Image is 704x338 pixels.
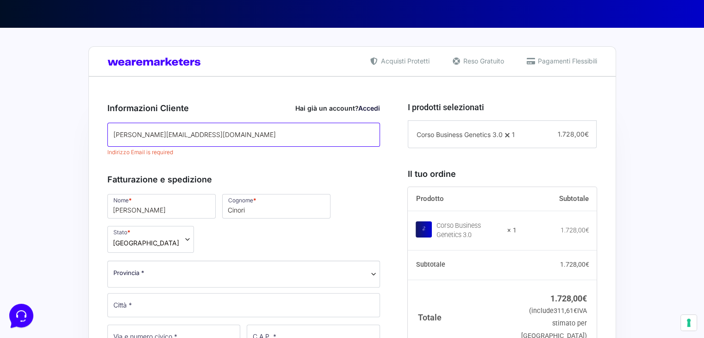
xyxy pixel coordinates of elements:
input: Città * [107,293,380,317]
span: € [585,261,589,268]
button: Le tue preferenze relative al consenso per le tecnologie di tracciamento [681,315,697,331]
th: Prodotto [408,187,517,211]
button: Aiuto [121,253,178,274]
input: Cognome * [222,194,330,218]
button: Messaggi [64,253,121,274]
span: € [582,294,587,303]
a: Apri Centro Assistenza [99,115,170,122]
span: Corso Business Genetics 3.0 [416,131,502,138]
p: Messaggi [80,266,105,274]
h3: Il tuo ordine [408,168,597,180]
iframe: Customerly Messenger Launcher [7,302,35,330]
span: € [573,307,577,315]
span: Pagamenti Flessibili [536,56,597,66]
span: Reso Gratuito [461,56,504,66]
span: € [585,226,589,234]
h3: I prodotti selezionati [408,101,597,113]
div: Corso Business Genetics 3.0 [436,221,501,240]
img: dark [15,52,33,70]
span: 1 [511,131,514,138]
p: Aiuto [143,266,156,274]
strong: × 1 [507,226,517,235]
h3: Fatturazione e spedizione [107,173,380,186]
span: € [584,130,588,138]
th: Subtotale [408,250,517,280]
h3: Informazioni Cliente [107,102,380,114]
span: Provincia [107,261,380,288]
span: Italia [113,238,179,248]
img: dark [30,52,48,70]
bdi: 1.728,00 [560,261,589,268]
span: Provincia * [113,268,144,278]
bdi: 1.728,00 [550,294,587,303]
span: Le tue conversazioni [15,37,79,44]
button: Inizia una conversazione [15,78,170,96]
h2: Ciao da Marketers 👋 [7,7,156,22]
button: Home [7,253,64,274]
span: Inizia una conversazione [60,83,137,91]
span: Acquisti Protetti [379,56,430,66]
span: Stato [107,226,194,253]
span: 1.728,00 [557,130,588,138]
input: Cerca un articolo... [21,135,151,144]
span: Trova una risposta [15,115,72,122]
bdi: 1.728,00 [560,226,589,234]
th: Subtotale [517,187,597,211]
p: Home [28,266,44,274]
div: Hai già un account? [295,103,380,113]
span: 311,61 [554,307,577,315]
input: Indirizzo Email * [107,123,380,147]
input: Nome * [107,194,216,218]
span: Indirizzo Email is required [107,149,173,156]
img: Corso Business Genetics 3.0 [416,221,432,238]
a: Accedi [358,104,380,112]
img: dark [44,52,63,70]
